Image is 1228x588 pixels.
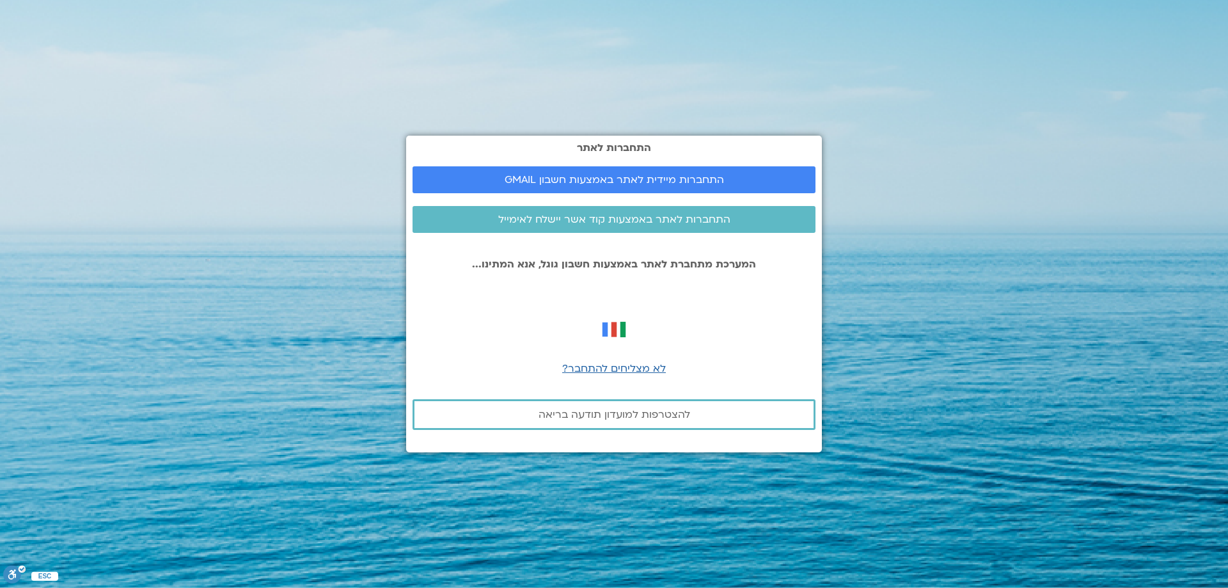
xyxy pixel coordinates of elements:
[413,206,815,233] a: התחברות לאתר באמצעות קוד אשר יישלח לאימייל
[562,362,666,376] a: לא מצליחים להתחבר?
[505,174,724,186] span: התחברות מיידית לאתר באמצעות חשבון GMAIL
[413,258,815,270] p: המערכת מתחברת לאתר באמצעות חשבון גוגל, אנא המתינו...
[498,214,730,225] span: התחברות לאתר באמצעות קוד אשר יישלח לאימייל
[539,409,690,420] span: להצטרפות למועדון תודעה בריאה
[413,399,815,430] a: להצטרפות למועדון תודעה בריאה
[413,142,815,154] h2: התחברות לאתר
[413,166,815,193] a: התחברות מיידית לאתר באמצעות חשבון GMAIL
